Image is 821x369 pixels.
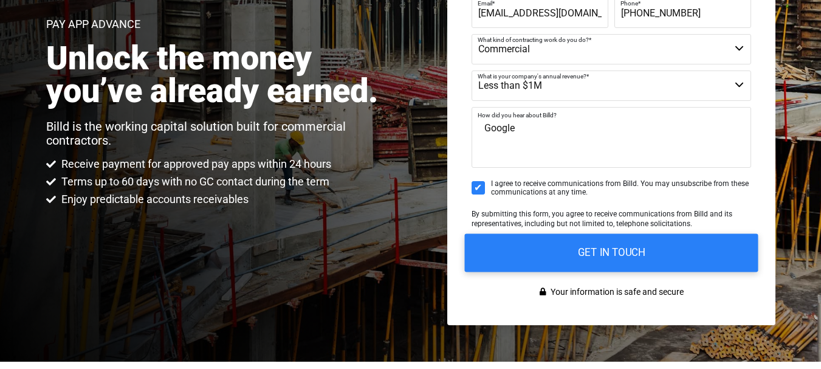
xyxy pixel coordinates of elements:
textarea: Google [472,107,751,168]
p: Billd is the working capital solution built for commercial contractors. [46,120,391,148]
span: How did you hear about Billd? [478,112,557,119]
span: Enjoy predictable accounts receivables [58,192,249,207]
span: By submitting this form, you agree to receive communications from Billd and its representatives, ... [472,210,732,228]
h2: Unlock the money you’ve already earned. [46,42,391,108]
input: I agree to receive communications from Billd. You may unsubscribe from these communications at an... [472,181,485,195]
span: Receive payment for approved pay apps within 24 hours [58,157,331,171]
span: Terms up to 60 days with no GC contact during the term [58,174,329,189]
span: I agree to receive communications from Billd. You may unsubscribe from these communications at an... [491,179,751,197]
h1: Pay App Advance [46,19,140,30]
span: Your information is safe and secure [548,283,684,301]
input: GET IN TOUCH [464,233,758,272]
